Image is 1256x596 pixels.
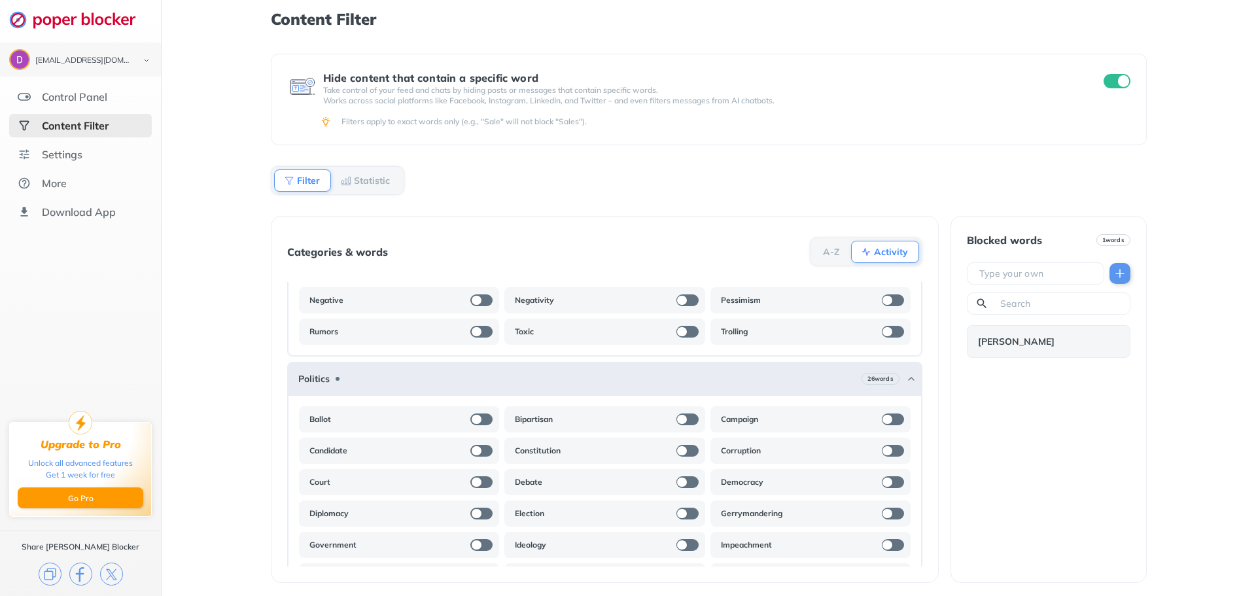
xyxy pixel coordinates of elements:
b: Activity [874,248,908,256]
input: Type your own [978,267,1098,280]
b: Filter [297,177,320,184]
img: Filter [284,175,294,186]
div: Filters apply to exact words only (e.g., "Sale" will not block "Sales"). [341,116,1128,127]
div: Share [PERSON_NAME] Blocker [22,542,139,552]
b: Statistic [354,177,390,184]
img: social-selected.svg [18,119,31,132]
div: Settings [42,148,82,161]
b: Debate [515,477,542,487]
div: Get 1 week for free [46,469,115,481]
b: A-Z [823,248,840,256]
b: Democracy [721,477,763,487]
b: Corruption [721,446,761,456]
div: Download App [42,205,116,219]
b: Negativity [515,295,554,306]
img: logo-webpage.svg [9,10,150,29]
b: Ballot [309,414,331,425]
img: Statistic [341,175,351,186]
div: Unlock all advanced features [28,457,133,469]
div: More [42,177,67,190]
div: Blocked words [967,234,1042,246]
b: Politics [298,374,330,384]
b: 1 words [1102,236,1125,245]
img: x.svg [100,563,123,586]
b: Candidate [309,446,347,456]
b: Impeachment [721,540,772,550]
img: Activity [861,247,871,257]
img: features.svg [18,90,31,103]
h1: Content Filter [271,10,1146,27]
img: settings.svg [18,148,31,161]
b: Gerrymandering [721,508,782,519]
div: hurley924@gmail.com [35,56,132,65]
b: Trolling [721,326,748,337]
img: facebook.svg [69,563,92,586]
b: Pessimism [721,295,761,306]
p: Works across social platforms like Facebook, Instagram, LinkedIn, and Twitter – and even filters ... [323,96,1079,106]
b: Diplomacy [309,508,349,519]
div: Hide content that contain a specific word [323,72,1079,84]
div: Categories & words [287,246,388,258]
b: Toxic [515,326,534,337]
b: Campaign [721,414,758,425]
button: Go Pro [18,487,143,508]
b: Ideology [515,540,546,550]
b: Negative [309,295,343,306]
input: Search [999,297,1125,310]
div: Control Panel [42,90,107,103]
div: Content Filter [42,119,109,132]
img: upgrade-to-pro.svg [69,411,92,434]
img: download-app.svg [18,205,31,219]
b: Court [309,477,330,487]
b: Election [515,508,544,519]
div: Upgrade to Pro [41,438,121,451]
b: 26 words [867,374,893,383]
img: ACg8ocLkWEF6TnC6Oyf3izhMQHln6IF25SRb7FNDSwvo-K-UjxyR2A=s96-c [10,50,29,69]
b: [PERSON_NAME] [978,336,1055,347]
b: Constitution [515,446,561,456]
img: chevron-bottom-black.svg [139,54,154,67]
p: Take control of your feed and chats by hiding posts or messages that contain specific words. [323,85,1079,96]
b: Bipartisan [515,414,553,425]
b: Government [309,540,357,550]
img: copy.svg [39,563,61,586]
b: Rumors [309,326,338,337]
img: about.svg [18,177,31,190]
